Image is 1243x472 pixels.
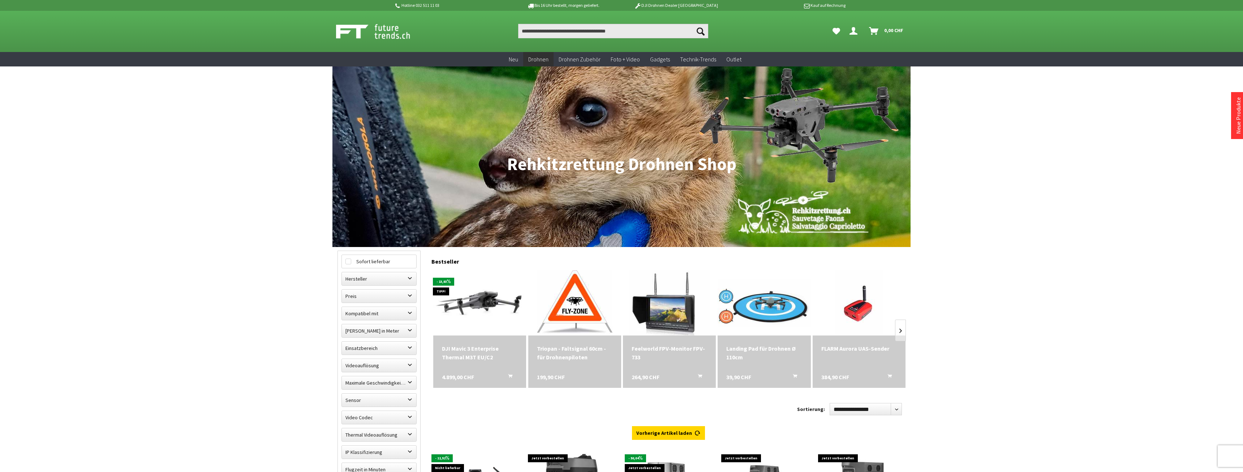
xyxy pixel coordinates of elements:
span: 264,90 CHF [632,373,659,381]
a: Gadgets [645,52,675,67]
div: Landing Pad für Drohnen Ø 110cm [726,344,802,361]
label: Kompatibel mit [342,307,416,320]
span: Foto + Video [611,56,640,63]
label: Maximale Geschwindigkeit in km/h [342,376,416,389]
a: DJI Mavic 3 Enterprise Thermal M3T EU/C2 4.899,00 CHF In den Warenkorb [442,344,517,361]
button: In den Warenkorb [689,373,706,382]
label: IP Klassifizierung [342,446,416,459]
a: Neu [504,52,523,67]
label: Thermal Videoauflösung [342,428,416,441]
a: Drohnen Zubehör [554,52,606,67]
img: FLARM Aurora UAS-Sender [835,270,883,335]
button: In den Warenkorb [784,373,801,382]
label: Maximale Flughöhe in Meter [342,324,416,337]
button: In den Warenkorb [499,373,517,382]
label: Videoauflösung [342,359,416,372]
span: 39,90 CHF [726,373,751,381]
a: Outlet [721,52,747,67]
a: Dein Konto [847,24,863,38]
span: 199,90 CHF [537,373,565,381]
button: Suchen [693,24,708,38]
a: Triopan - Faltsignal 60cm - für Drohnenpiloten 199,90 CHF [537,344,612,361]
img: DJI Mavic 3 Enterprise Thermal M3T EU/C2 [433,274,526,332]
div: Feelworld FPV-Monitor FPV-733 [632,344,707,361]
label: Hersteller [342,272,416,285]
img: Triopan - Faltsignal 60cm - für Drohnenpiloten [537,270,612,335]
img: Feelworld FPV-Monitor FPV-733 [629,270,710,335]
p: Kauf auf Rechnung [732,1,845,10]
button: In den Warenkorb [879,373,896,382]
div: Bestseller [431,251,906,269]
span: 0,00 CHF [884,25,903,36]
a: Vorherige Artikel laden [632,426,705,440]
input: Produkt, Marke, Kategorie, EAN, Artikelnummer… [518,24,708,38]
a: Landing Pad für Drohnen Ø 110cm 39,90 CHF In den Warenkorb [726,344,802,361]
span: Drohnen Zubehör [559,56,601,63]
label: Preis [342,290,416,303]
label: Einsatzbereich [342,342,416,355]
label: Sofort lieferbar [342,255,416,268]
span: 384,90 CHF [821,373,849,381]
p: Hotline 032 511 11 03 [394,1,507,10]
a: Foto + Video [606,52,645,67]
label: Sensor [342,394,416,407]
a: Warenkorb [866,24,907,38]
a: Technik-Trends [675,52,721,67]
a: Feelworld FPV-Monitor FPV-733 264,90 CHF In den Warenkorb [632,344,707,361]
span: Drohnen [528,56,549,63]
img: Landing Pad für Drohnen Ø 110cm [718,279,810,328]
span: Gadgets [650,56,670,63]
p: Bis 16 Uhr bestellt, morgen geliefert. [507,1,619,10]
div: Triopan - Faltsignal 60cm - für Drohnenpiloten [537,344,612,361]
div: DJI Mavic 3 Enterprise Thermal M3T EU/C2 [442,344,517,361]
a: Meine Favoriten [829,24,844,38]
span: 4.899,00 CHF [442,373,474,381]
label: Video Codec [342,411,416,424]
div: FLARM Aurora UAS-Sender [821,344,897,353]
h1: Rehkitzrettung Drohnen Shop [337,155,906,173]
a: Neue Produkte [1235,97,1242,134]
span: Neu [509,56,518,63]
a: FLARM Aurora UAS-Sender 384,90 CHF In den Warenkorb [821,344,897,353]
img: Shop Futuretrends - zur Startseite wechseln [336,22,426,40]
p: DJI Drohnen Dealer [GEOGRAPHIC_DATA] [620,1,732,10]
span: Outlet [726,56,741,63]
a: Drohnen [523,52,554,67]
span: Technik-Trends [680,56,716,63]
label: Sortierung: [797,403,825,415]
